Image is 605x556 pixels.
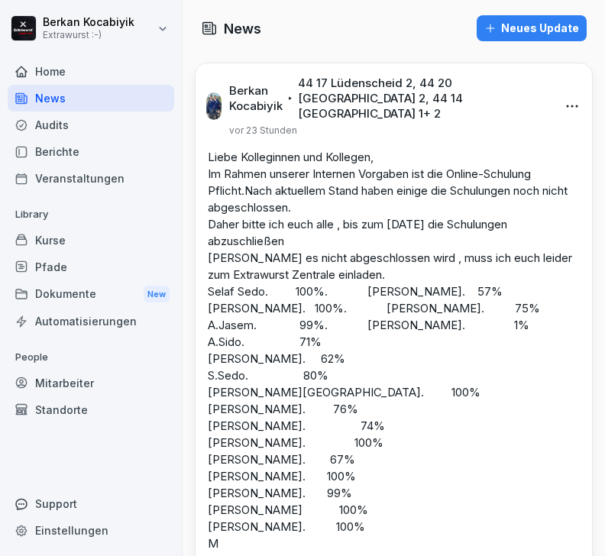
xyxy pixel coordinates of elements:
a: News [8,85,174,112]
a: Home [8,58,174,85]
p: Liebe Kolleginnen und Kollegen, Im Rahmen unserer Internen Vorgaben ist die Online-Schulung Pflic... [208,149,580,552]
a: Kurse [8,227,174,254]
div: New [144,286,170,303]
div: Support [8,490,174,517]
a: Pfade [8,254,174,280]
a: Berichte [8,138,174,165]
button: Neues Update [477,15,587,41]
a: Audits [8,112,174,138]
p: Berkan Kocabiyik [229,83,283,114]
p: Berkan Kocabiyik [43,16,134,29]
a: Einstellungen [8,517,174,544]
div: Dokumente [8,280,174,309]
p: Extrawurst :-) [43,30,134,40]
h1: News [224,18,261,39]
p: 44 17 Lüdenscheid 2, 44 20 [GEOGRAPHIC_DATA] 2, 44 14 [GEOGRAPHIC_DATA] 1 + 2 [298,76,548,121]
a: Mitarbeiter [8,370,174,396]
a: Automatisierungen [8,308,174,335]
p: People [8,345,174,370]
a: DokumenteNew [8,280,174,309]
p: Library [8,202,174,227]
a: Standorte [8,396,174,423]
p: vor 23 Stunden [229,124,297,137]
a: Veranstaltungen [8,165,174,192]
div: Neues Update [484,20,579,37]
img: nhchg2up3n0usiuq77420vnd.png [206,92,222,120]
